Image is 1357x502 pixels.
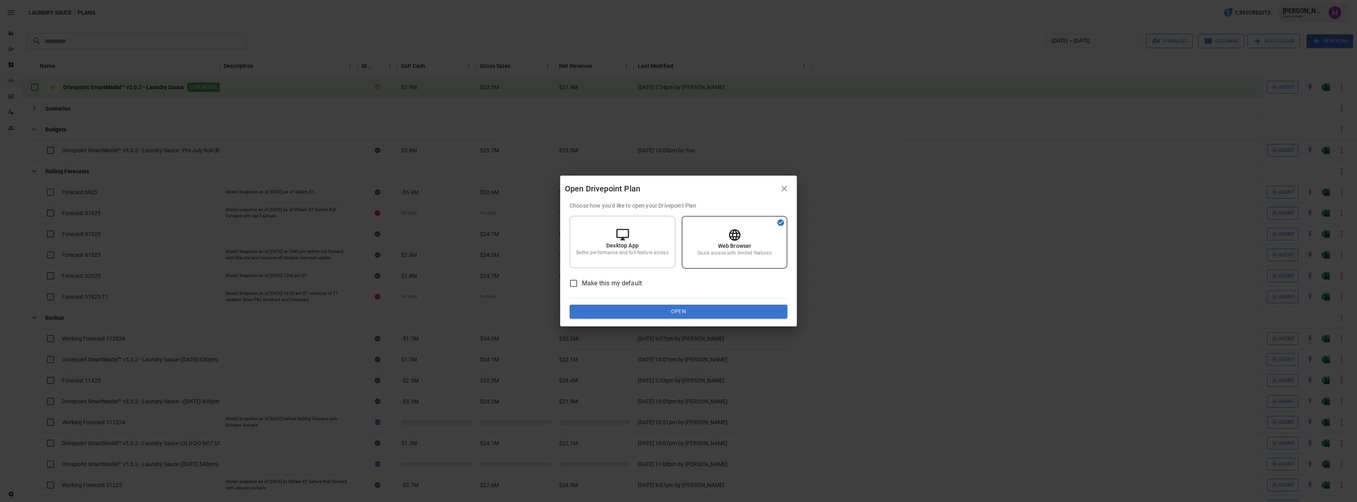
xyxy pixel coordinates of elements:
[576,249,668,256] p: Better performance and full feature access
[582,279,642,288] span: Make this my default
[606,242,639,249] p: Desktop App
[570,202,787,210] p: Choose how you'd like to open your Drivepoint Plan
[565,182,776,195] div: Open Drivepoint Plan
[718,242,751,250] p: Web Browser
[570,305,787,319] button: Open
[697,250,771,257] p: Quick access with limited features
